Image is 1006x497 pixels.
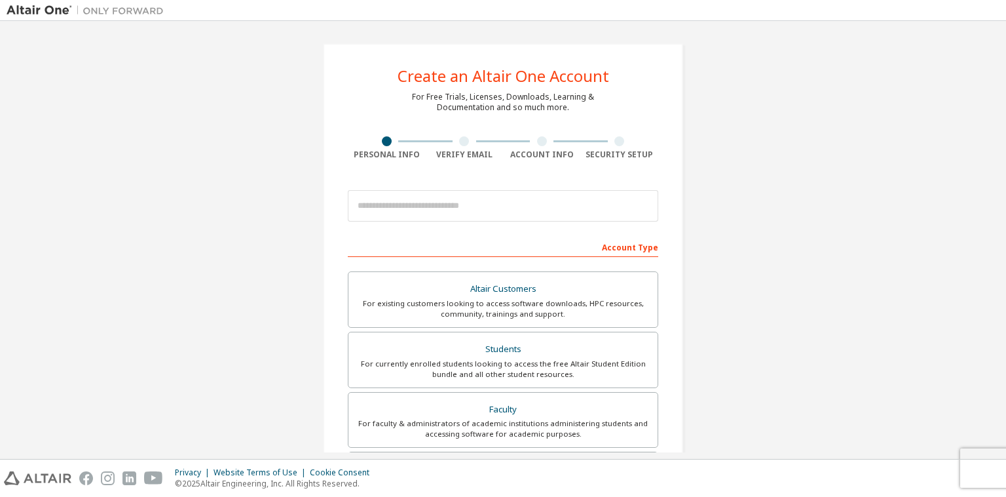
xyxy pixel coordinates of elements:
[356,418,650,439] div: For faculty & administrators of academic institutions administering students and accessing softwa...
[214,467,310,478] div: Website Terms of Use
[4,471,71,485] img: altair_logo.svg
[356,298,650,319] div: For existing customers looking to access software downloads, HPC resources, community, trainings ...
[503,149,581,160] div: Account Info
[426,149,504,160] div: Verify Email
[122,471,136,485] img: linkedin.svg
[581,149,659,160] div: Security Setup
[144,471,163,485] img: youtube.svg
[356,359,650,380] div: For currently enrolled students looking to access the free Altair Student Edition bundle and all ...
[7,4,170,17] img: Altair One
[101,471,115,485] img: instagram.svg
[348,236,658,257] div: Account Type
[175,478,377,489] p: © 2025 Altair Engineering, Inc. All Rights Reserved.
[310,467,377,478] div: Cookie Consent
[356,401,650,419] div: Faculty
[356,280,650,298] div: Altair Customers
[79,471,93,485] img: facebook.svg
[348,149,426,160] div: Personal Info
[412,92,594,113] div: For Free Trials, Licenses, Downloads, Learning & Documentation and so much more.
[175,467,214,478] div: Privacy
[398,68,609,84] div: Create an Altair One Account
[356,340,650,359] div: Students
